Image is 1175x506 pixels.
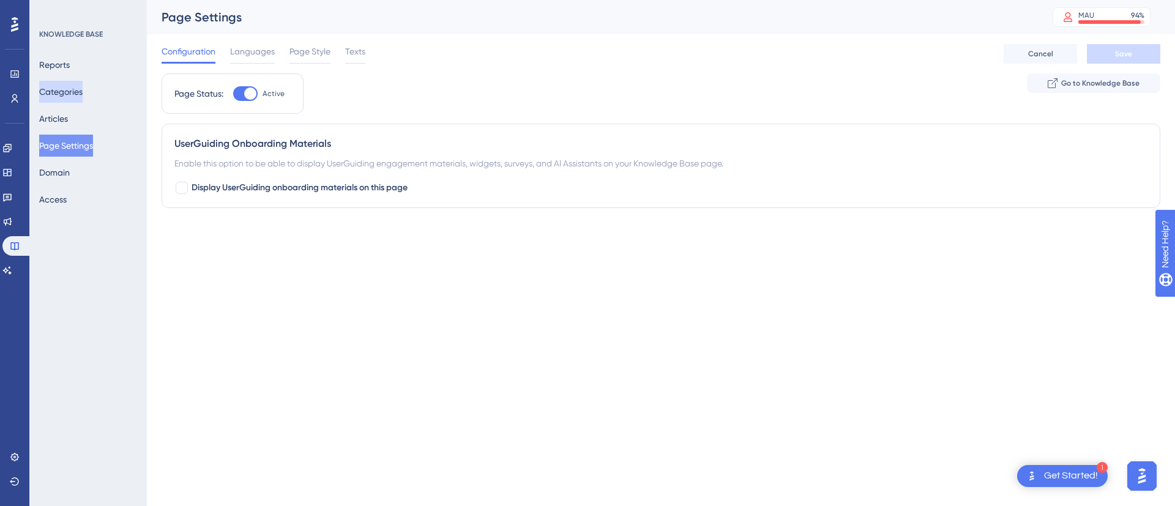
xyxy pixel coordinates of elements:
[1124,458,1160,494] iframe: UserGuiding AI Assistant Launcher
[1017,465,1108,487] div: Open Get Started! checklist, remaining modules: 1
[174,86,223,101] div: Page Status:
[345,44,365,59] span: Texts
[263,89,285,99] span: Active
[29,3,76,18] span: Need Help?
[174,136,1147,151] div: UserGuiding Onboarding Materials
[1087,44,1160,64] button: Save
[174,156,1147,171] div: Enable this option to be able to display UserGuiding engagement materials, widgets, surveys, and ...
[39,162,70,184] button: Domain
[1044,469,1098,483] div: Get Started!
[1131,10,1144,20] div: 94 %
[39,135,93,157] button: Page Settings
[1024,469,1039,483] img: launcher-image-alternative-text
[39,54,70,76] button: Reports
[1004,44,1077,64] button: Cancel
[192,180,408,195] span: Display UserGuiding onboarding materials on this page
[1097,462,1108,473] div: 1
[289,44,330,59] span: Page Style
[162,44,215,59] span: Configuration
[1028,49,1053,59] span: Cancel
[1115,49,1132,59] span: Save
[39,188,67,210] button: Access
[39,81,83,103] button: Categories
[162,9,1022,26] div: Page Settings
[1078,10,1094,20] div: MAU
[230,44,275,59] span: Languages
[1061,78,1140,88] span: Go to Knowledge Base
[39,29,103,39] div: KNOWLEDGE BASE
[39,108,68,130] button: Articles
[1027,73,1160,93] button: Go to Knowledge Base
